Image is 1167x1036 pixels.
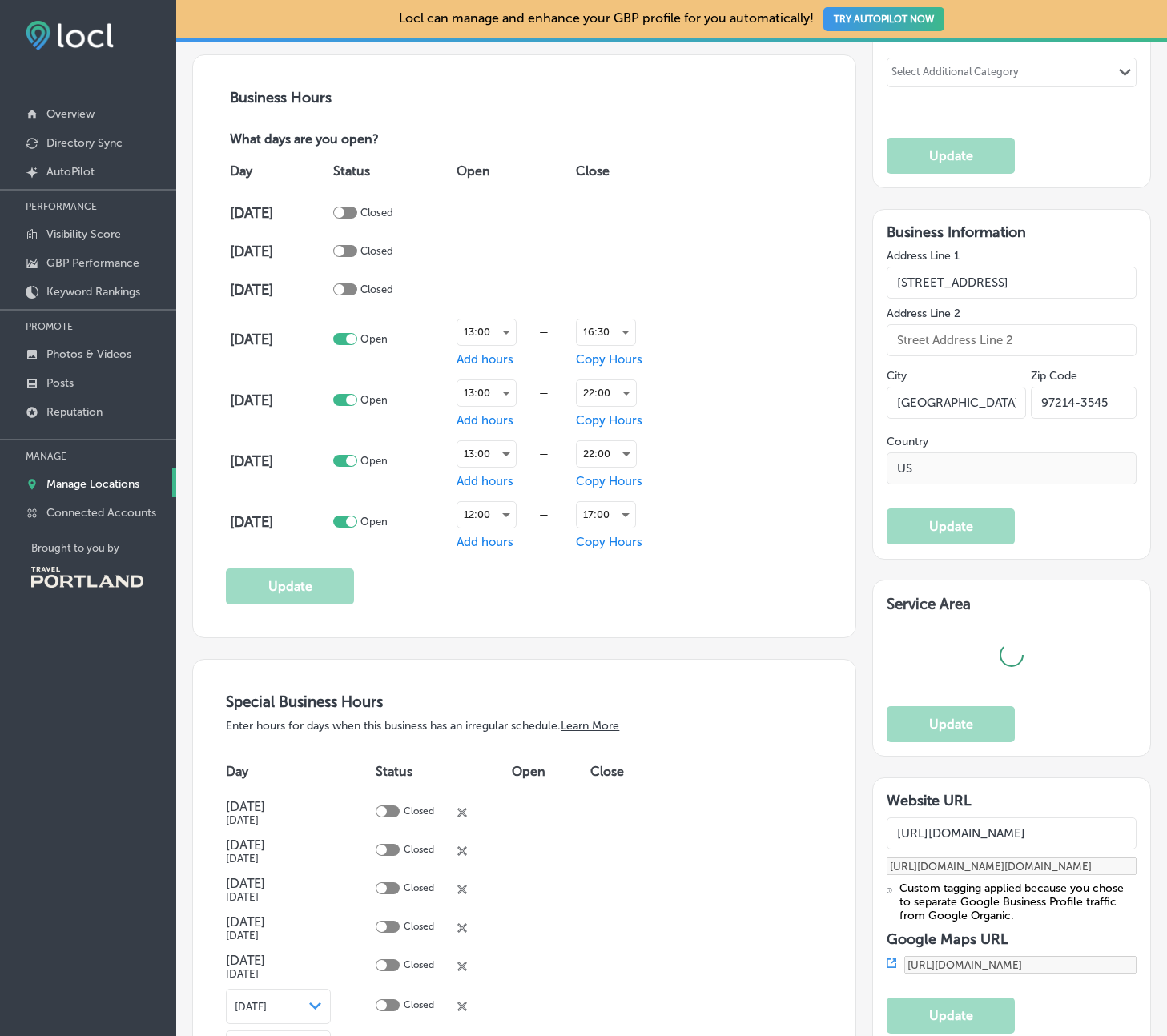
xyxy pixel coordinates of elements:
[360,283,393,295] p: Closed
[887,817,1136,849] input: Add Location Website
[226,891,331,903] h5: [DATE]
[360,207,393,219] p: Closed
[230,392,328,409] h4: [DATE]
[46,347,131,361] p: Photos & Videos
[887,508,1015,544] button: Update
[360,516,388,528] p: Open
[226,89,822,106] h3: Business Hours
[230,243,328,260] h4: [DATE]
[360,333,388,345] p: Open
[46,405,103,419] p: Reputation
[226,693,822,711] h3: Special Business Hours
[1031,369,1077,383] label: Zip Code
[31,567,143,588] img: Travel Portland
[887,369,907,383] label: City
[226,953,331,968] h4: [DATE]
[46,136,123,150] p: Directory Sync
[517,448,572,460] div: —
[457,474,513,488] span: Add hours
[1031,387,1136,419] input: Zip Code
[226,914,331,930] h4: [DATE]
[404,844,434,859] p: Closed
[457,319,516,345] div: 13:00
[457,441,516,467] div: 13:00
[46,506,156,520] p: Connected Accounts
[404,805,434,821] p: Closed
[226,814,331,826] h5: [DATE]
[226,853,331,865] h5: [DATE]
[887,595,1137,619] h3: Service Area
[226,799,331,814] h4: [DATE]
[899,881,1137,922] div: Custom tagging applied because you chose to separate Google Business Profile traffic from Google ...
[46,477,139,491] p: Manage Locations
[887,387,1026,419] input: City
[457,535,513,549] span: Add hours
[887,930,1136,948] h3: Google Maps URL
[226,968,331,980] h5: [DATE]
[887,249,1136,263] label: Address Line 1
[404,999,434,1014] p: Closed
[887,324,1136,356] input: Street Address Line 2
[457,413,513,428] span: Add hours
[235,1001,267,1013] span: [DATE]
[46,376,74,390] p: Posts
[576,474,642,488] span: Copy Hours
[887,307,1136,320] label: Address Line 2
[31,542,176,554] p: Brought to you by
[572,149,674,194] th: Close
[457,352,513,367] span: Add hours
[226,149,328,194] th: Day
[46,256,139,270] p: GBP Performance
[26,21,114,50] img: fda3e92497d09a02dc62c9cd864e3231.png
[887,706,1015,742] button: Update
[576,413,642,428] span: Copy Hours
[887,267,1136,299] input: Street Address Line 1
[230,331,328,348] h4: [DATE]
[376,749,512,793] th: Status
[230,204,328,222] h4: [DATE]
[457,502,516,528] div: 12:00
[576,535,642,549] span: Copy Hours
[226,749,376,793] th: Day
[230,513,328,531] h4: [DATE]
[577,319,635,345] div: 16:30
[576,352,642,367] span: Copy Hours
[887,138,1015,174] button: Update
[577,380,636,406] div: 22:00
[226,132,493,149] p: What days are you open?
[887,792,1136,809] h3: Website URL
[230,281,328,299] h4: [DATE]
[887,452,1136,484] input: Country
[887,998,1015,1034] button: Update
[404,882,434,897] p: Closed
[404,921,434,936] p: Closed
[512,749,590,793] th: Open
[226,719,822,733] p: Enter hours for days when this business has an irregular schedule.
[590,749,691,793] th: Close
[329,149,453,194] th: Status
[517,508,572,520] div: —
[404,959,434,974] p: Closed
[226,568,354,604] button: Update
[230,452,328,470] h4: [DATE]
[226,837,331,853] h4: [DATE]
[891,66,1019,84] div: Select Additional Category
[457,380,516,406] div: 13:00
[517,387,572,399] div: —
[46,285,140,299] p: Keyword Rankings
[887,435,1136,448] label: Country
[517,326,572,338] div: —
[226,930,331,942] h5: [DATE]
[561,719,619,733] a: Learn More
[577,502,635,528] div: 17:00
[46,165,95,179] p: AutoPilot
[226,876,331,891] h4: [DATE]
[360,455,388,467] p: Open
[360,245,393,257] p: Closed
[46,227,121,241] p: Visibility Score
[360,394,388,406] p: Open
[46,107,95,121] p: Overview
[453,149,572,194] th: Open
[823,7,944,31] button: TRY AUTOPILOT NOW
[577,441,636,467] div: 22:00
